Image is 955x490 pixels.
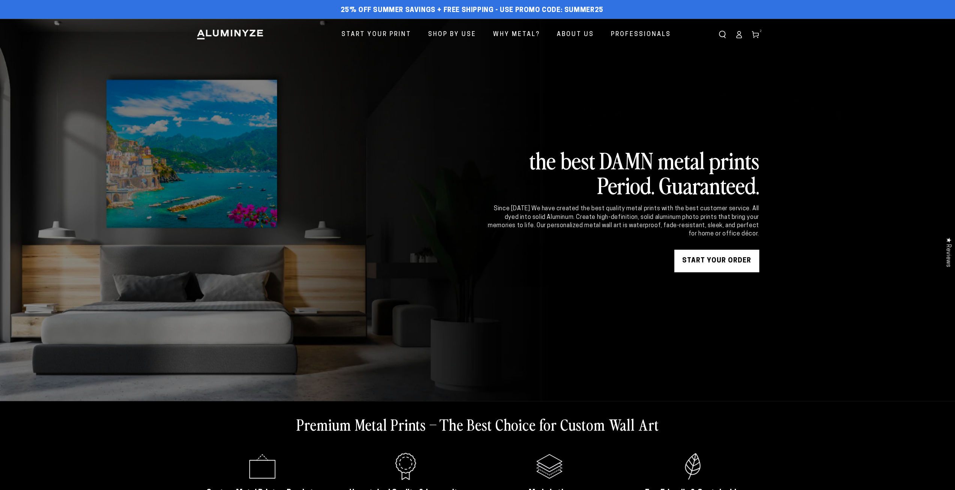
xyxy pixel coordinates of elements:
summary: Search our site [714,26,731,43]
a: Why Metal? [487,25,546,45]
h2: Premium Metal Prints – The Best Choice for Custom Wall Art [296,415,659,434]
a: About Us [551,25,600,45]
span: Why Metal? [493,29,540,40]
div: Since [DATE] We have created the best quality metal prints with the best customer service. All dy... [487,205,759,238]
h2: the best DAMN metal prints Period. Guaranteed. [487,148,759,197]
a: Shop By Use [423,25,482,45]
span: Professionals [611,29,671,40]
span: Shop By Use [428,29,476,40]
span: 2 [760,29,762,34]
span: About Us [557,29,594,40]
a: Professionals [605,25,677,45]
span: Start Your Print [341,29,411,40]
span: 25% off Summer Savings + Free Shipping - Use Promo Code: SUMMER25 [341,6,603,15]
a: START YOUR Order [674,250,759,272]
div: Click to open Judge.me floating reviews tab [941,231,955,273]
a: Start Your Print [336,25,417,45]
img: Aluminyze [196,29,264,40]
